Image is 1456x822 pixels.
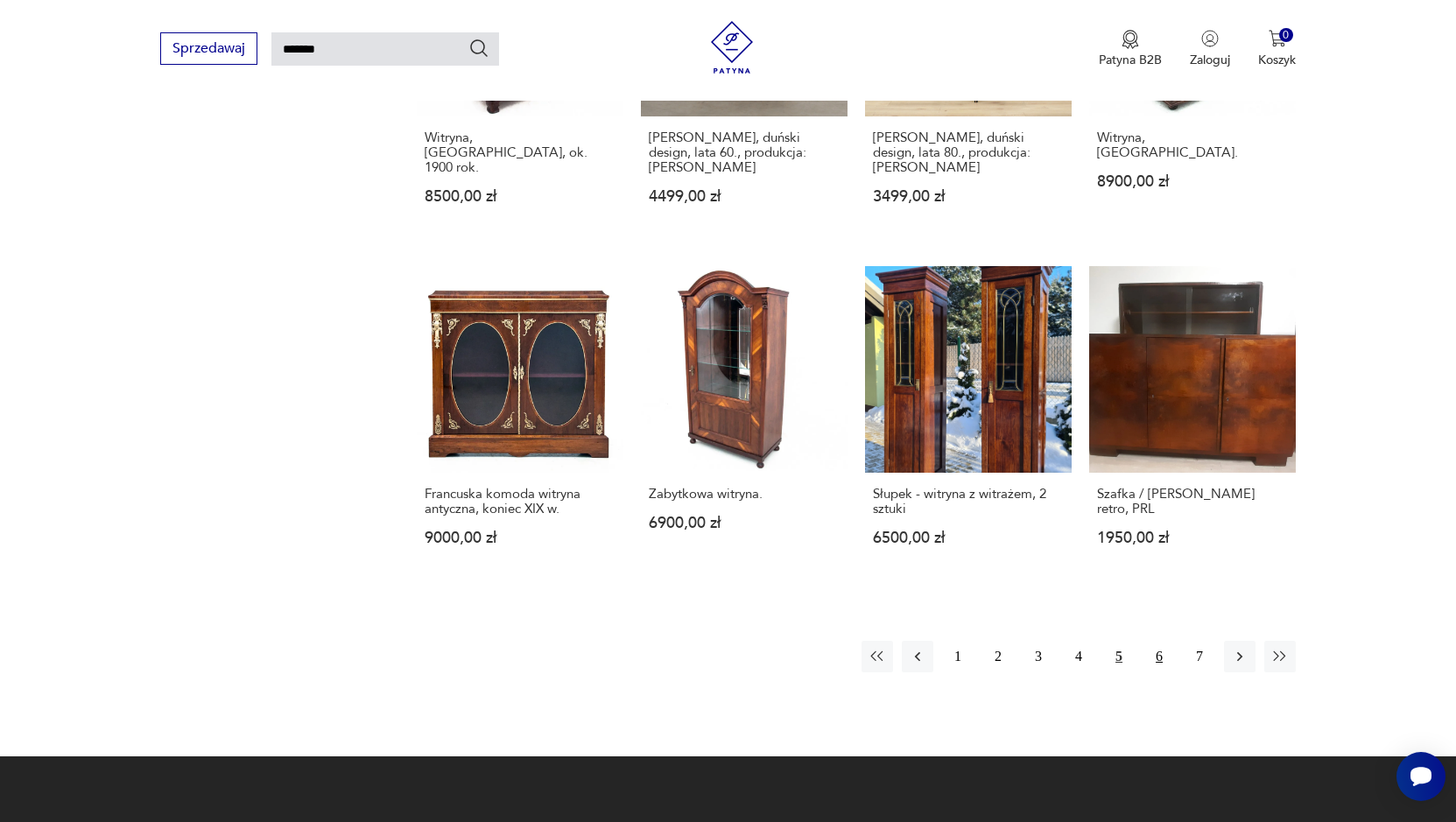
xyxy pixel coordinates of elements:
h3: Witryna, [GEOGRAPHIC_DATA], ok. 1900 rok. [425,130,615,175]
p: Zaloguj [1190,52,1230,68]
a: Francuska komoda witryna antyczna, koniec XIX w.Francuska komoda witryna antyczna, koniec XIX w.9... [417,266,623,580]
p: 6500,00 zł [873,530,1064,545]
iframe: Smartsupp widget button [1396,752,1445,801]
p: 4499,00 zł [649,189,840,204]
p: 1950,00 zł [1097,530,1288,545]
button: Szukaj [468,38,489,59]
img: Ikonka użytkownika [1201,30,1219,47]
button: 6 [1143,641,1175,672]
h3: [PERSON_NAME], duński design, lata 80., produkcja: [PERSON_NAME] [873,130,1064,175]
p: 8900,00 zł [1097,174,1288,189]
button: Patyna B2B [1099,30,1162,68]
a: Szafka / Witryna retro, PRLSzafka / [PERSON_NAME] retro, PRL1950,00 zł [1089,266,1296,580]
img: Ikona medalu [1122,30,1139,49]
div: 0 [1279,28,1294,43]
button: 7 [1184,641,1215,672]
h3: [PERSON_NAME], duński design, lata 60., produkcja: [PERSON_NAME] [649,130,840,175]
button: 2 [982,641,1014,672]
h3: Francuska komoda witryna antyczna, koniec XIX w. [425,487,615,516]
button: 4 [1063,641,1094,672]
p: 9000,00 zł [425,530,615,545]
button: 3 [1023,641,1054,672]
h3: Szafka / [PERSON_NAME] retro, PRL [1097,487,1288,516]
button: 0Koszyk [1258,30,1296,68]
button: Sprzedawaj [160,32,257,65]
h3: Witryna, [GEOGRAPHIC_DATA]. [1097,130,1288,160]
a: Słupek - witryna z witrażem, 2 sztukiSłupek - witryna z witrażem, 2 sztuki6500,00 zł [865,266,1072,580]
p: Koszyk [1258,52,1296,68]
p: 6900,00 zł [649,516,840,530]
p: 3499,00 zł [873,189,1064,204]
button: 1 [942,641,974,672]
a: Sprzedawaj [160,44,257,56]
a: Zabytkowa witryna.Zabytkowa witryna.6900,00 zł [641,266,848,580]
button: Zaloguj [1190,30,1230,68]
h3: Zabytkowa witryna. [649,487,840,502]
button: 5 [1103,641,1135,672]
img: Patyna - sklep z meblami i dekoracjami vintage [706,21,758,74]
img: Ikona koszyka [1269,30,1286,47]
a: Ikona medaluPatyna B2B [1099,30,1162,68]
h3: Słupek - witryna z witrażem, 2 sztuki [873,487,1064,516]
p: 8500,00 zł [425,189,615,204]
p: Patyna B2B [1099,52,1162,68]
